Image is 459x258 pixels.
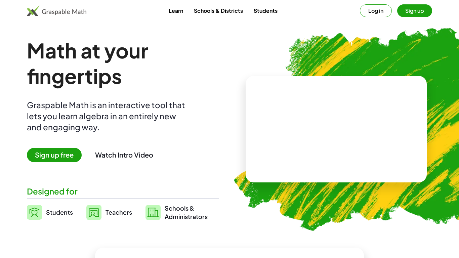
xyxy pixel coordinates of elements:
div: Graspable Math is an interactive tool that lets you learn algebra in an entirely new and engaging... [27,99,188,133]
video: What is this? This is dynamic math notation. Dynamic math notation plays a central role in how Gr... [286,104,387,155]
img: svg%3e [86,205,101,220]
span: Teachers [106,208,132,216]
img: svg%3e [145,205,161,220]
h1: Math at your fingertips [27,38,219,89]
span: Schools & Administrators [165,204,208,221]
a: Schools & Districts [189,4,248,17]
a: Teachers [86,204,132,221]
button: Log in [360,4,392,17]
button: Watch Intro Video [95,150,153,159]
a: Schools &Administrators [145,204,208,221]
span: Students [46,208,73,216]
span: Sign up free [27,148,82,162]
a: Learn [163,4,189,17]
a: Students [248,4,283,17]
img: svg%3e [27,205,42,220]
div: Designed for [27,186,219,197]
a: Students [27,204,73,221]
button: Sign up [397,4,432,17]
